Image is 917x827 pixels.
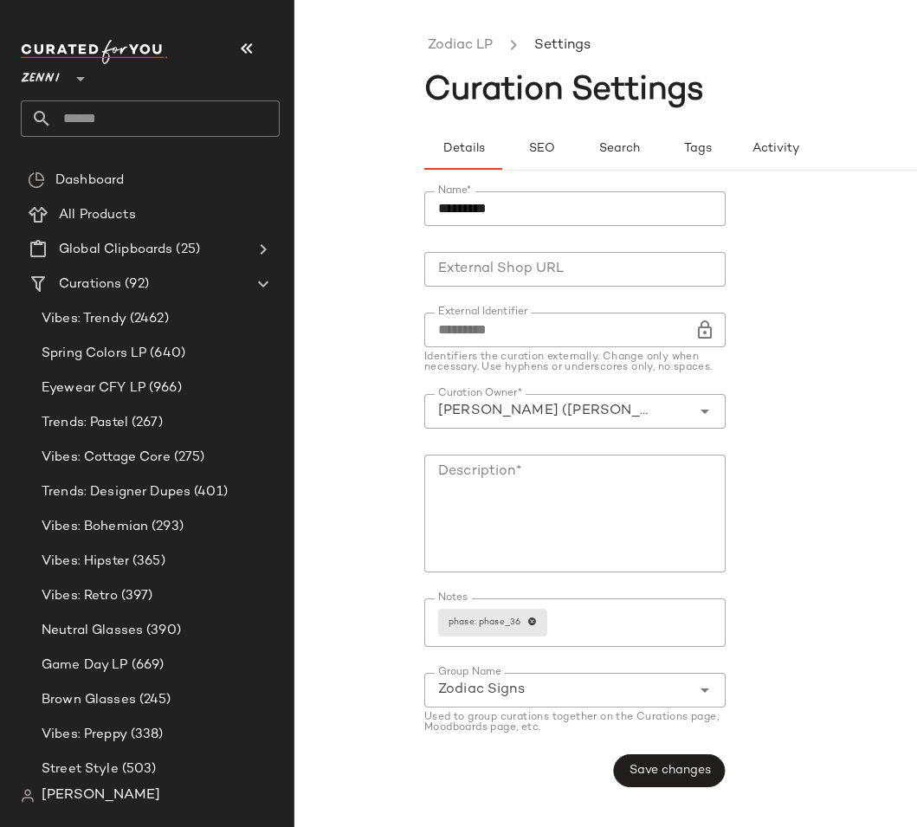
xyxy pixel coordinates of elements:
span: (2462) [126,309,169,329]
i: Open [694,680,715,701]
span: SEO [527,142,554,156]
span: (397) [118,586,153,606]
div: Identifiers the curation externally. Change only when necessary. Use hyphens or underscores only,... [424,352,726,373]
span: Vibes: Retro [42,586,118,606]
span: (669) [128,656,165,675]
span: [PERSON_NAME] [42,785,160,806]
span: All Products [59,205,136,225]
span: (245) [136,690,171,710]
span: (966) [145,378,182,398]
span: Vibes: Bohemian [42,517,148,537]
span: Vibes: Trendy [42,309,126,329]
img: svg%3e [28,171,45,189]
span: Search [598,142,640,156]
span: Dashboard [55,171,124,191]
span: (640) [146,344,185,364]
div: Used to group curations together on the Curations page, Moodboards page, etc. [424,713,726,733]
span: Street Style [42,759,119,779]
span: (25) [172,240,200,260]
img: svg%3e [21,789,35,803]
span: Brown Glasses [42,690,136,710]
img: cfy_white_logo.C9jOOHJF.svg [21,40,168,64]
span: Spring Colors LP [42,344,146,364]
span: Global Clipboards [59,240,172,260]
span: (338) [127,725,164,745]
span: Vibes: Preppy [42,725,127,745]
span: (401) [191,482,228,502]
span: Activity [751,142,798,156]
span: (275) [171,448,205,468]
span: Trends: Pastel [42,413,128,433]
span: Tags [682,142,711,156]
span: Details [442,142,484,156]
span: Vibes: Hipster [42,552,129,572]
span: phase: phase_36 [449,616,527,629]
span: (365) [129,552,165,572]
li: Settings [531,35,594,57]
span: Curation Settings [424,74,704,108]
span: Save changes [628,764,710,778]
span: (293) [148,517,184,537]
span: (92) [121,275,149,294]
a: Zodiac LP [428,35,493,57]
span: Zenni [21,59,60,90]
span: Game Day LP [42,656,128,675]
span: Vibes: Cottage Core [42,448,171,468]
i: Open [694,401,715,422]
span: (267) [128,413,163,433]
span: Trends: Designer Dupes [42,482,191,502]
span: (390) [143,621,181,641]
button: Save changes [613,754,725,787]
span: Curations [59,275,121,294]
span: Eyewear CFY LP [42,378,145,398]
span: Neutral Glasses [42,621,143,641]
span: (503) [119,759,157,779]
